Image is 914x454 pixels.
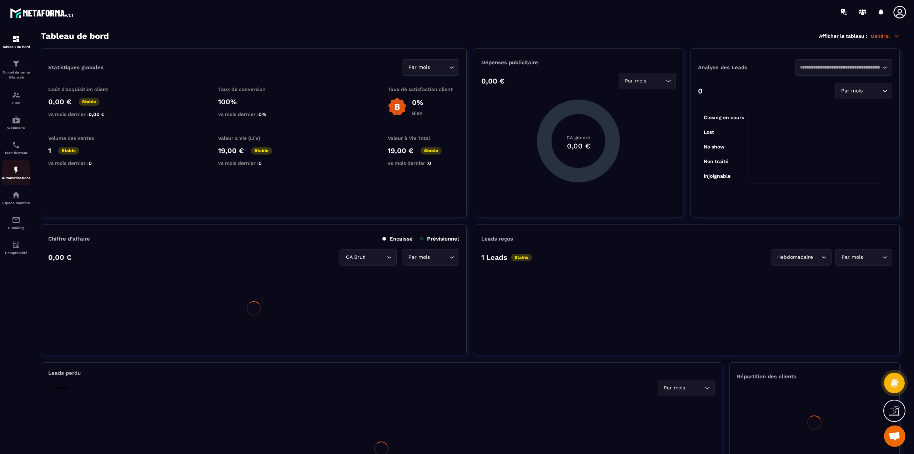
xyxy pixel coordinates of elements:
p: Tableau de bord [2,45,30,49]
span: Hebdomadaire [775,253,814,261]
span: 0 [258,160,262,166]
a: formationformationTableau de bord [2,29,30,54]
img: accountant [12,241,20,249]
p: Webinaire [2,126,30,130]
input: Search for option [687,384,703,392]
p: Stable [79,98,100,106]
input: Search for option [366,253,385,261]
p: Afficher le tableau : [819,33,867,39]
p: Prévisionnel [420,236,459,242]
p: Encaissé [382,236,413,242]
span: CA Brut [344,253,366,261]
img: automations [12,191,20,199]
p: Stable [421,147,442,155]
p: 19,00 € [388,146,413,155]
p: Stable [511,254,532,261]
img: automations [12,166,20,174]
p: Statistiques globales [48,64,104,71]
p: E-mailing [2,226,30,230]
p: Leads reçus [481,236,513,242]
div: Search for option [795,59,892,76]
a: accountantaccountantComptabilité [2,235,30,260]
a: formationformationTunnel de vente Site web [2,54,30,85]
input: Search for option [431,64,447,71]
p: 0% [412,98,423,107]
span: 0 [89,160,92,166]
p: 0 [698,87,703,95]
img: automations [12,116,20,124]
p: vs mois dernier : [388,160,459,166]
tspan: Closing en cours [704,115,744,121]
div: Search for option [771,249,832,266]
span: Par mois [840,253,864,261]
input: Search for option [800,64,880,71]
span: Par mois [407,253,431,261]
p: Tunnel de vente Site web [2,70,30,80]
p: Valeur à Vie (LTV) [218,135,290,141]
p: Stable [251,147,272,155]
img: scheduler [12,141,20,149]
p: vs mois dernier : [218,111,290,117]
p: Valeur à Vie Total [388,135,459,141]
img: formation [12,60,20,68]
p: 1 [48,146,51,155]
p: Leads perdu [48,370,81,376]
a: automationsautomationsAutomatisations [2,160,30,185]
div: Search for option [340,249,397,266]
h3: Tableau de bord [41,31,109,41]
img: b-badge-o.b3b20ee6.svg [388,97,407,116]
p: Dépenses publicitaire [481,59,676,66]
span: Par mois [407,64,431,71]
p: Coût d'acquisition client [48,86,120,92]
a: automationsautomationsEspace membre [2,185,30,210]
span: 0,00 € [89,111,105,117]
input: Search for option [648,77,664,85]
span: 0% [258,111,266,117]
tspan: Non traité [704,158,728,164]
a: automationsautomationsWebinaire [2,110,30,135]
p: Taux de conversion [218,86,290,92]
span: Par mois [623,77,648,85]
input: Search for option [864,253,880,261]
img: formation [12,91,20,99]
input: Search for option [431,253,447,261]
p: Volume des ventes [48,135,120,141]
p: Répartition des clients [737,373,892,380]
div: Mở cuộc trò chuyện [884,425,905,447]
img: email [12,216,20,224]
p: Automatisations [2,176,30,180]
p: Comptabilité [2,251,30,255]
p: 19,00 € [218,146,244,155]
div: Search for option [402,59,459,76]
span: 0 [428,160,431,166]
img: logo [10,6,74,19]
p: 100% [218,97,290,106]
p: Général [871,33,900,39]
p: 1 Leads [481,253,507,262]
span: Par mois [840,87,864,95]
p: Taux de satisfaction client [388,86,459,92]
a: emailemailE-mailing [2,210,30,235]
a: schedulerschedulerPlanificateur [2,135,30,160]
tspan: No show [704,144,725,150]
p: 0,00 € [48,97,71,106]
tspan: injoignable [704,173,730,179]
p: vs mois dernier : [48,160,120,166]
input: Search for option [864,87,880,95]
p: Stable [58,147,79,155]
span: Par mois [662,384,687,392]
p: Stable [52,384,73,392]
p: Analyse des Leads [698,64,795,71]
p: vs mois dernier : [48,111,120,117]
p: Bien [412,110,423,116]
p: vs mois dernier : [218,160,290,166]
p: CRM [2,101,30,105]
p: Chiffre d’affaire [48,236,90,242]
div: Search for option [835,83,892,99]
tspan: Lost [704,129,714,135]
div: Search for option [658,380,715,396]
div: Search for option [402,249,459,266]
p: Planificateur [2,151,30,155]
p: Espace membre [2,201,30,205]
img: formation [12,35,20,43]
